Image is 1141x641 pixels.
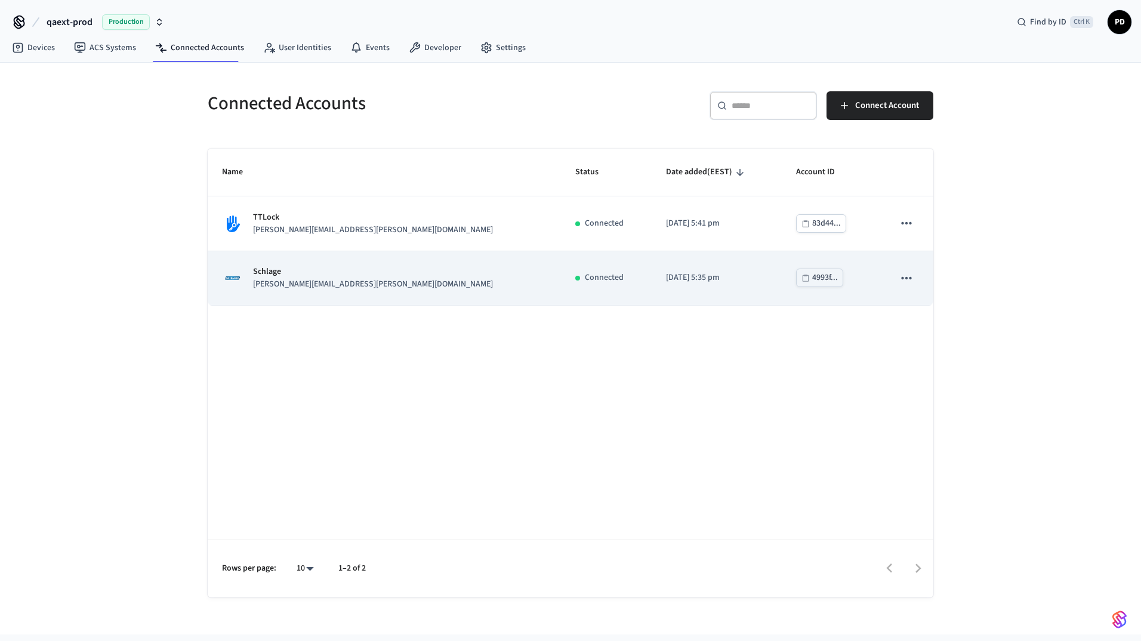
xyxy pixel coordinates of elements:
button: Connect Account [827,91,933,120]
a: User Identities [254,37,341,58]
span: Date added(EEST) [666,163,748,181]
span: Account ID [796,163,850,181]
div: 83d44... [812,216,841,231]
a: Events [341,37,399,58]
p: Rows per page: [222,562,276,575]
a: Developer [399,37,471,58]
button: 4993f... [796,269,843,287]
div: 10 [291,560,319,577]
p: [DATE] 5:35 pm [666,272,767,284]
p: [DATE] 5:41 pm [666,217,767,230]
button: PD [1108,10,1131,34]
a: Connected Accounts [146,37,254,58]
div: Find by IDCtrl K [1007,11,1103,33]
p: TTLock [253,211,493,224]
img: TTLock Logo, Square [222,213,243,235]
a: Settings [471,37,535,58]
p: Connected [585,272,624,284]
span: Status [575,163,614,181]
span: qaext-prod [47,15,92,29]
span: Production [102,14,150,30]
button: 83d44... [796,214,846,233]
a: Devices [2,37,64,58]
p: Connected [585,217,624,230]
table: sticky table [208,149,933,306]
span: Ctrl K [1070,16,1093,28]
span: Find by ID [1030,16,1066,28]
h5: Connected Accounts [208,91,563,116]
img: SeamLogoGradient.69752ec5.svg [1112,610,1127,629]
span: Connect Account [855,98,919,113]
p: [PERSON_NAME][EMAIL_ADDRESS][PERSON_NAME][DOMAIN_NAME] [253,224,493,236]
span: PD [1109,11,1130,33]
a: ACS Systems [64,37,146,58]
img: Schlage Logo, Square [222,267,243,289]
div: 4993f... [812,270,838,285]
p: [PERSON_NAME][EMAIL_ADDRESS][PERSON_NAME][DOMAIN_NAME] [253,278,493,291]
span: Name [222,163,258,181]
p: Schlage [253,266,493,278]
p: 1–2 of 2 [338,562,366,575]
